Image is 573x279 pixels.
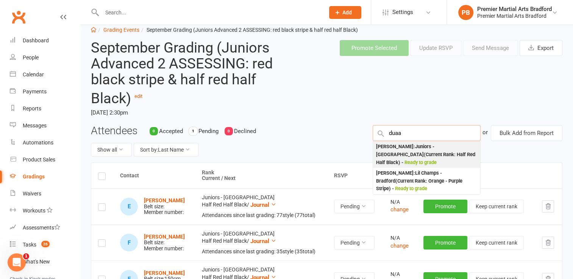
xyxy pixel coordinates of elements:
h3: Attendees [91,125,137,137]
a: Product Sales [10,151,80,168]
a: Tasks 26 [10,236,80,253]
div: Dashboard [23,37,49,43]
button: Bulk Add from Report [491,125,562,141]
span: Pending [198,128,219,135]
th: RSVP [327,163,384,188]
div: Freyah Elie-Salmon [120,234,138,251]
div: N/A [390,271,410,277]
td: Juniors - [GEOGRAPHIC_DATA] Half Red Half Black / [195,188,327,225]
div: People [23,54,39,60]
span: 1 [23,253,29,259]
button: Promote [423,236,467,250]
div: or [482,125,488,139]
div: 0 [150,127,158,135]
div: Calendar [23,71,44,77]
span: Add [342,9,352,15]
a: Dashboard [10,32,80,49]
div: Workouts [23,208,45,214]
a: Clubworx [9,8,28,26]
div: Messages [23,122,47,129]
div: Premier Martial Arts Bradford [477,6,552,12]
div: Emily Dobson [120,198,138,215]
a: [PERSON_NAME] [144,234,185,240]
button: change [390,241,409,250]
span: Declined [234,128,256,135]
h2: September Grading (Juniors Advanced 2 ASSESSING: red black stripe & half red half Black) [91,40,281,106]
div: Assessments [23,225,60,231]
button: Journal [250,200,276,209]
button: Keep current rank [469,236,524,250]
a: Waivers [10,185,80,202]
div: [PERSON_NAME] : Juniors - [GEOGRAPHIC_DATA] (Current Rank: Half Red Half Black ) - [376,143,477,166]
div: N/A [390,199,410,205]
button: Export [520,40,562,56]
a: [PERSON_NAME] [144,197,185,203]
button: Show all [91,143,132,157]
a: Payments [10,83,80,100]
a: edit [134,93,142,99]
div: PB [458,5,473,20]
a: Messages [10,117,80,134]
time: [DATE] 2:30pm [91,106,281,119]
div: [PERSON_NAME] : Lil Champs - Bradford (Current Rank: Orange - Purple Stripe ) - [376,169,477,193]
a: Automations [10,134,80,151]
div: Reports [23,105,41,112]
th: Contact [113,163,195,188]
a: Assessments [10,219,80,236]
div: What's New [23,259,50,265]
span: Journal [250,238,269,245]
td: Juniors - [GEOGRAPHIC_DATA] Half Red Half Black / [195,225,327,261]
div: Gradings [23,174,45,180]
li: September Grading (Juniors Advanced 2 ASSESSING: red black stripe & half red half Black) [139,26,358,34]
a: [PERSON_NAME] [144,270,185,276]
a: Gradings [10,168,80,185]
button: Journal [250,237,276,246]
div: Attendances since last grading: 35 style ( 35 total) [202,249,320,254]
div: Payments [23,88,47,95]
div: 1 [189,127,197,135]
input: Search... [100,7,319,18]
button: Pending [334,236,375,250]
a: Grading Events [103,27,139,33]
span: 26 [41,241,50,247]
div: Attendances since last grading: 77 style ( 77 total) [202,212,320,218]
div: Belt size: Member number: [144,198,185,215]
div: Premier Martial Arts Bradford [477,12,552,19]
span: Settings [392,4,413,21]
span: Accepted [159,128,183,135]
button: Keep current rank [469,200,524,213]
input: Search Members by name [373,125,481,141]
button: Pending [334,200,375,213]
span: Journal [250,201,269,208]
th: Rank Current / Next [195,163,327,188]
div: Automations [23,139,53,146]
button: Add [329,6,361,19]
button: Promote [423,200,467,213]
div: Waivers [23,191,41,197]
iframe: Intercom live chat [8,253,26,271]
a: People [10,49,80,66]
div: Belt size: Member number: [144,234,185,251]
span: Ready to grade [395,186,427,191]
div: N/A [390,235,410,241]
a: Reports [10,100,80,117]
div: 0 [225,127,233,135]
button: change [390,205,409,214]
a: What's New [10,253,80,270]
a: Workouts [10,202,80,219]
button: Sort by:Last Name [134,143,198,157]
span: Ready to grade [404,160,437,165]
div: Product Sales [23,157,55,163]
div: Tasks [23,242,36,248]
a: Calendar [10,66,80,83]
